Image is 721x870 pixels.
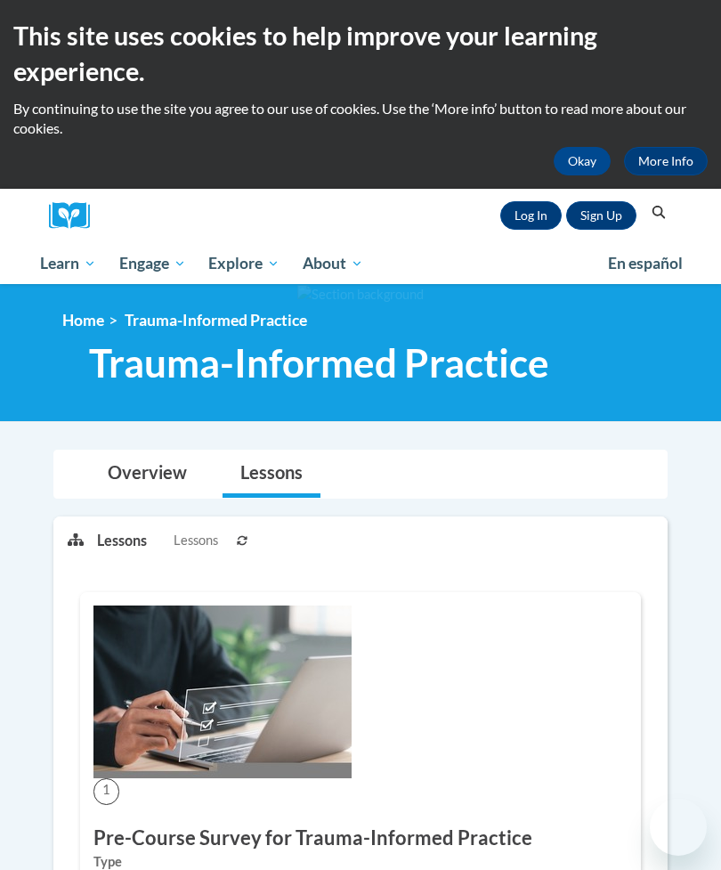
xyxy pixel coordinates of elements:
button: Search [645,202,672,224]
h2: This site uses cookies to help improve your learning experience. [13,18,708,90]
button: Okay [554,147,611,175]
span: Explore [208,253,279,274]
span: Trauma-Informed Practice [89,339,549,386]
a: Home [62,311,104,329]
span: Lessons [174,531,218,550]
iframe: Button to launch messaging window [650,799,707,856]
a: Cox Campus [49,202,102,230]
a: Overview [90,451,205,498]
a: Lessons [223,451,320,498]
span: About [303,253,363,274]
span: Trauma-Informed Practice [125,311,307,329]
p: Lessons [97,531,147,550]
div: Main menu [27,243,694,284]
a: Engage [108,243,198,284]
img: Section background [297,285,424,305]
a: Explore [197,243,291,284]
a: En español [596,245,694,282]
img: Logo brand [49,202,102,230]
span: Learn [40,253,96,274]
span: En español [608,254,683,272]
a: Register [566,201,636,230]
a: Log In [500,201,562,230]
a: Learn [28,243,108,284]
a: More Info [624,147,708,175]
span: 1 [93,778,119,804]
h3: Pre-Course Survey for Trauma-Informed Practice [93,825,628,852]
a: About [291,243,375,284]
img: Course Image [93,606,352,778]
span: Engage [119,253,186,274]
p: By continuing to use the site you agree to our use of cookies. Use the ‘More info’ button to read... [13,99,708,138]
